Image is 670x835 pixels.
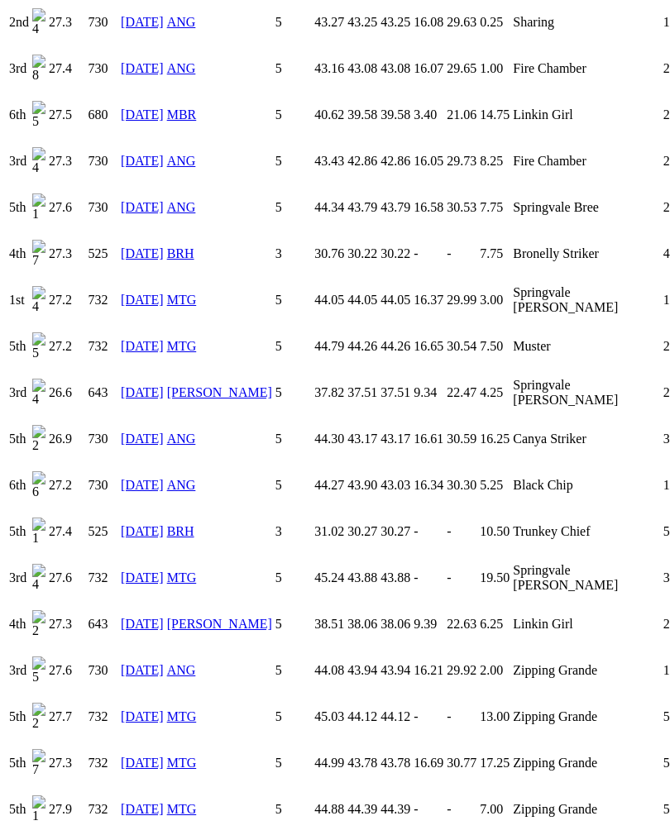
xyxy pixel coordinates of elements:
td: 9.34 [413,370,444,415]
img: 4 [32,379,45,407]
td: 19.50 [479,556,510,600]
a: [PERSON_NAME] [167,617,272,631]
td: 3rd [8,648,30,693]
a: ANG [167,432,196,446]
td: 7.75 [479,185,510,230]
td: 30.53 [446,185,477,230]
td: 16.05 [413,139,444,184]
td: - [446,694,477,739]
a: ANG [167,15,196,29]
a: [DATE] [121,478,164,492]
td: 5th [8,185,30,230]
td: 29.92 [446,648,477,693]
td: 525 [88,231,119,276]
td: 732 [88,324,119,369]
td: 16.61 [413,417,444,461]
td: 27.6 [48,185,86,230]
a: [DATE] [121,570,164,584]
td: 44.99 [313,741,345,785]
td: 5th [8,694,30,739]
td: Fire Chamber [512,46,660,91]
td: 43.79 [380,185,411,230]
td: 5 [275,602,313,647]
td: 3rd [8,370,30,415]
a: MTG [167,339,197,353]
td: 43.78 [347,741,378,785]
img: 4 [32,147,45,175]
td: 27.6 [48,556,86,600]
img: 5 [32,101,45,129]
td: 730 [88,185,119,230]
td: 30.30 [446,463,477,508]
td: 3.40 [413,93,444,137]
td: 43.88 [380,556,411,600]
td: 17.25 [479,741,510,785]
td: 22.63 [446,602,477,647]
td: 26.6 [48,370,86,415]
td: 29.65 [446,46,477,91]
td: 732 [88,694,119,739]
td: 44.39 [380,787,411,832]
td: 45.03 [313,694,345,739]
td: 44.05 [313,278,345,322]
td: 5th [8,741,30,785]
td: 5 [275,417,313,461]
td: 16.58 [413,185,444,230]
img: 5 [32,332,45,360]
td: 5 [275,46,313,91]
a: [DATE] [121,107,164,122]
a: [DATE] [121,15,164,29]
td: Linkin Girl [512,93,660,137]
td: 5th [8,509,30,554]
td: 43.17 [380,417,411,461]
td: 43.03 [380,463,411,508]
td: 7.00 [479,787,510,832]
td: - [413,231,444,276]
td: 37.51 [380,370,411,415]
a: BRH [167,246,194,260]
td: 16.07 [413,46,444,91]
td: 732 [88,556,119,600]
td: 1.00 [479,46,510,91]
td: 5 [275,139,313,184]
td: Springvale [PERSON_NAME] [512,556,660,600]
a: [PERSON_NAME] [167,385,272,399]
td: 27.7 [48,694,86,739]
td: 732 [88,278,119,322]
a: [DATE] [121,617,164,631]
a: MTG [167,293,197,307]
img: 1 [32,193,45,222]
td: 5 [275,463,313,508]
td: 3rd [8,46,30,91]
td: 30.59 [446,417,477,461]
a: [DATE] [121,802,164,816]
td: Muster [512,324,660,369]
td: 730 [88,139,119,184]
td: 44.88 [313,787,345,832]
td: - [413,787,444,832]
td: 9.39 [413,602,444,647]
img: 7 [32,749,45,777]
td: 3 [275,231,313,276]
td: 4th [8,231,30,276]
a: [DATE] [121,709,164,723]
td: 43.94 [380,648,411,693]
td: 27.2 [48,463,86,508]
td: 730 [88,648,119,693]
td: 6th [8,93,30,137]
td: Fire Chamber [512,139,660,184]
td: 7.50 [479,324,510,369]
a: [DATE] [121,200,164,214]
td: 27.9 [48,787,86,832]
td: 5 [275,648,313,693]
td: 6.25 [479,602,510,647]
td: 732 [88,741,119,785]
td: - [446,787,477,832]
td: Springvale [PERSON_NAME] [512,370,660,415]
td: 3rd [8,139,30,184]
img: 7 [32,240,45,268]
img: 6 [32,471,45,499]
td: 27.3 [48,139,86,184]
td: 16.37 [413,278,444,322]
td: 43.88 [347,556,378,600]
